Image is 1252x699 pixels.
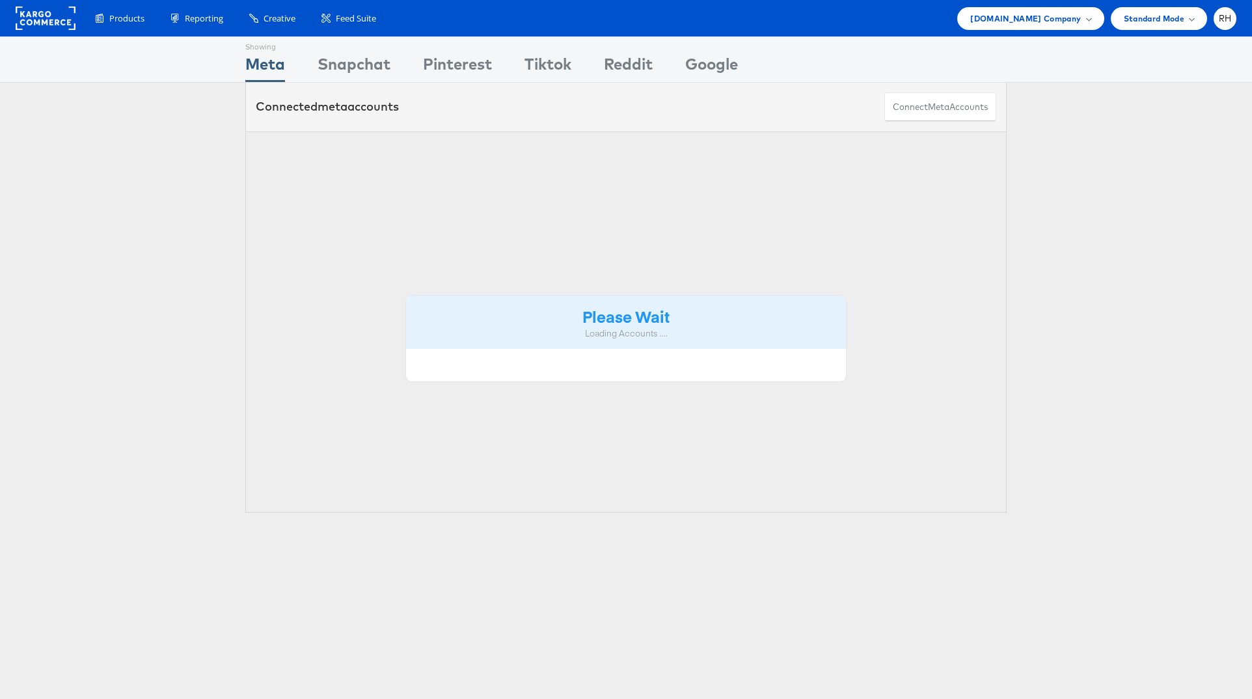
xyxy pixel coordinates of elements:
[970,12,1081,25] span: [DOMAIN_NAME] Company
[245,37,285,53] div: Showing
[928,101,949,113] span: meta
[604,53,653,82] div: Reddit
[423,53,492,82] div: Pinterest
[256,98,399,115] div: Connected accounts
[109,12,144,25] span: Products
[416,327,836,340] div: Loading Accounts ....
[318,53,390,82] div: Snapchat
[336,12,376,25] span: Feed Suite
[524,53,571,82] div: Tiktok
[264,12,295,25] span: Creative
[884,92,996,122] button: ConnectmetaAccounts
[245,53,285,82] div: Meta
[582,305,670,327] strong: Please Wait
[1219,14,1232,23] span: RH
[1124,12,1184,25] span: Standard Mode
[685,53,738,82] div: Google
[185,12,223,25] span: Reporting
[318,99,347,114] span: meta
